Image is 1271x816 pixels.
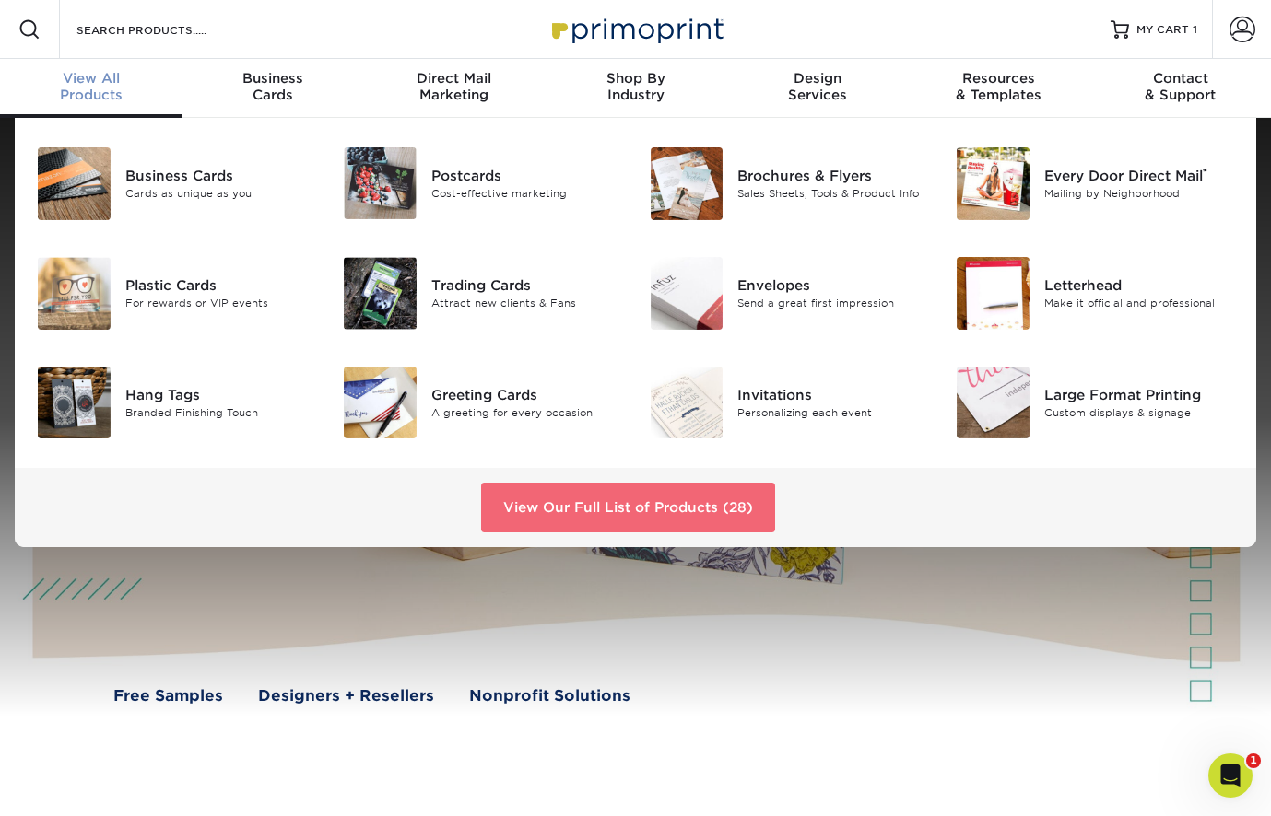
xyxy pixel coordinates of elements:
img: Trading Cards [344,257,417,330]
div: Cards as unique as you [125,186,316,202]
div: Plastic Cards [125,275,316,296]
span: 1 [1246,753,1261,768]
img: Brochures & Flyers [651,147,724,220]
div: Attract new clients & Fans [431,296,622,311]
span: Direct Mail [363,70,545,87]
div: Hang Tags [125,385,316,405]
span: Contact [1089,70,1271,87]
div: For rewards or VIP events [125,296,316,311]
img: Hang Tags [38,367,111,439]
a: BusinessCards [182,59,363,118]
div: Every Door Direct Mail [1044,166,1235,186]
img: Primoprint [544,9,728,49]
a: Every Door Direct Mail Every Door Direct Mail® Mailing by Neighborhood [956,140,1234,227]
div: Mailing by Neighborhood [1044,186,1235,202]
div: Invitations [737,385,928,405]
a: Brochures & Flyers Brochures & Flyers Sales Sheets, Tools & Product Info [650,140,928,227]
img: Large Format Printing [957,367,1030,439]
a: Hang Tags Hang Tags Branded Finishing Touch [37,359,315,447]
div: Postcards [431,166,622,186]
div: Services [726,70,908,103]
a: Resources& Templates [908,59,1089,118]
a: Direct MailMarketing [363,59,545,118]
span: 1 [1193,23,1197,36]
a: Envelopes Envelopes Send a great first impression [650,250,928,337]
input: SEARCH PRODUCTS..... [75,18,254,41]
a: DesignServices [726,59,908,118]
a: Shop ByIndustry [545,59,726,118]
a: Trading Cards Trading Cards Attract new clients & Fans [343,250,621,337]
span: Design [726,70,908,87]
a: Contact& Support [1089,59,1271,118]
span: Business [182,70,363,87]
a: View Our Full List of Products (28) [481,483,775,532]
a: Postcards Postcards Cost-effective marketing [343,140,621,227]
div: Make it official and professional [1044,296,1235,311]
div: Cards [182,70,363,103]
a: Letterhead Letterhead Make it official and professional [956,250,1234,337]
a: Invitations Invitations Personalizing each event [650,359,928,447]
div: & Support [1089,70,1271,103]
span: Resources [908,70,1089,87]
div: & Templates [908,70,1089,103]
sup: ® [1203,166,1207,179]
a: Greeting Cards Greeting Cards A greeting for every occasion [343,359,621,447]
div: Industry [545,70,726,103]
div: Letterhead [1044,275,1235,296]
a: Large Format Printing Large Format Printing Custom displays & signage [956,359,1234,447]
img: Plastic Cards [38,257,111,330]
span: MY CART [1136,22,1189,38]
div: Sales Sheets, Tools & Product Info [737,186,928,202]
div: Cost-effective marketing [431,186,622,202]
img: Business Cards [38,147,111,220]
span: Shop By [545,70,726,87]
img: Invitations [651,367,724,439]
div: Large Format Printing [1044,385,1235,405]
a: Plastic Cards Plastic Cards For rewards or VIP events [37,250,315,337]
div: Trading Cards [431,275,622,296]
img: Letterhead [957,257,1030,330]
img: Every Door Direct Mail [957,147,1030,220]
div: Personalizing each event [737,405,928,421]
a: Business Cards Business Cards Cards as unique as you [37,140,315,227]
div: A greeting for every occasion [431,405,622,421]
div: Business Cards [125,166,316,186]
div: Greeting Cards [431,385,622,405]
iframe: Intercom live chat [1208,753,1253,798]
img: Envelopes [651,257,724,330]
div: Send a great first impression [737,296,928,311]
div: Envelopes [737,275,928,296]
div: Branded Finishing Touch [125,405,316,421]
div: Brochures & Flyers [737,166,928,186]
div: Custom displays & signage [1044,405,1235,421]
div: Marketing [363,70,545,103]
img: Postcards [344,147,417,219]
img: Greeting Cards [344,367,417,439]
